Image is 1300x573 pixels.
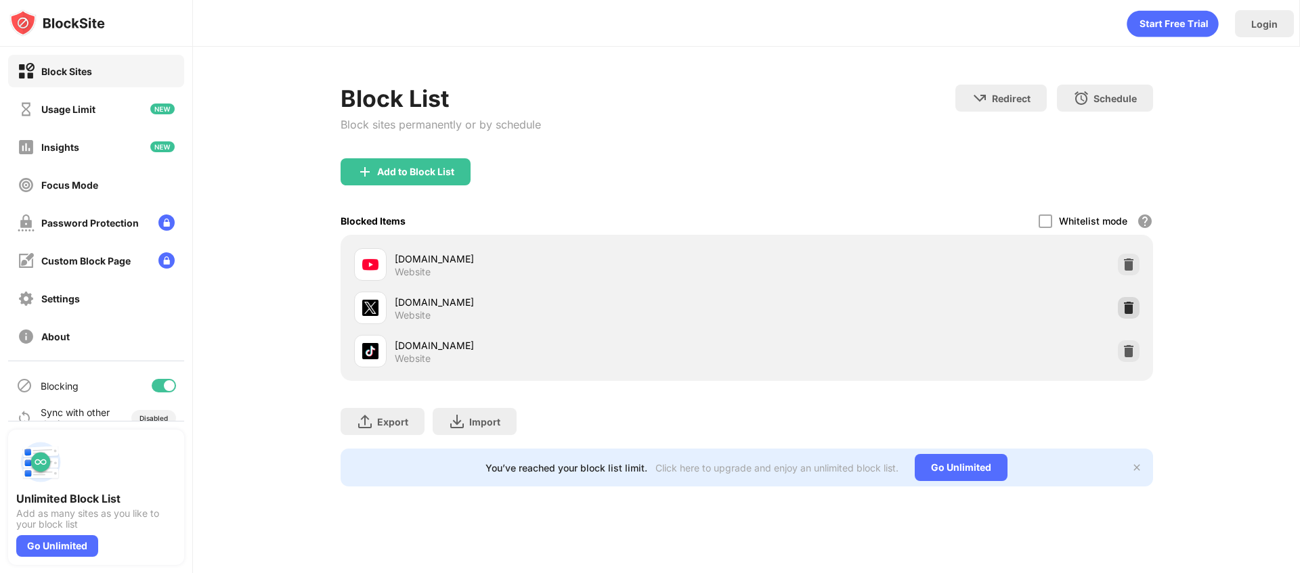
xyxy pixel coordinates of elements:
[16,410,32,426] img: sync-icon.svg
[395,352,431,365] div: Website
[1131,462,1142,473] img: x-button.svg
[9,9,105,37] img: logo-blocksite.svg
[16,492,176,505] div: Unlimited Block List
[341,118,541,131] div: Block sites permanently or by schedule
[18,101,35,118] img: time-usage-off.svg
[655,462,898,474] div: Click here to upgrade and enjoy an unlimited block list.
[41,380,79,392] div: Blocking
[41,293,80,304] div: Settings
[16,438,65,486] img: push-block-list.svg
[18,252,35,269] img: customize-block-page-off.svg
[18,290,35,307] img: settings-off.svg
[158,214,175,231] img: lock-menu.svg
[41,407,110,430] div: Sync with other devices
[1127,10,1219,37] div: animation
[1093,93,1137,104] div: Schedule
[158,252,175,269] img: lock-menu.svg
[1251,18,1278,30] div: Login
[16,535,98,557] div: Go Unlimited
[18,177,35,193] img: focus-off.svg
[395,252,747,266] div: [DOMAIN_NAME]
[41,179,98,191] div: Focus Mode
[341,85,541,112] div: Block List
[341,215,406,227] div: Blocked Items
[377,416,408,428] div: Export
[395,266,431,278] div: Website
[485,462,647,474] div: You’ve reached your block list limit.
[16,377,32,394] img: blocking-icon.svg
[41,104,95,115] div: Usage Limit
[41,217,139,229] div: Password Protection
[41,66,92,77] div: Block Sites
[377,166,454,177] div: Add to Block List
[395,309,431,321] div: Website
[41,331,70,342] div: About
[41,255,131,267] div: Custom Block Page
[362,343,378,359] img: favicons
[1059,215,1127,227] div: Whitelist mode
[18,63,35,80] img: block-on.svg
[469,416,500,428] div: Import
[362,256,378,273] img: favicons
[395,295,747,309] div: [DOMAIN_NAME]
[150,141,175,152] img: new-icon.svg
[18,139,35,156] img: insights-off.svg
[18,328,35,345] img: about-off.svg
[395,338,747,352] div: [DOMAIN_NAME]
[992,93,1031,104] div: Redirect
[41,141,79,153] div: Insights
[915,454,1007,481] div: Go Unlimited
[18,214,35,231] img: password-protection-off.svg
[139,414,168,422] div: Disabled
[362,300,378,316] img: favicons
[150,104,175,114] img: new-icon.svg
[16,508,176,530] div: Add as many sites as you like to your block list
